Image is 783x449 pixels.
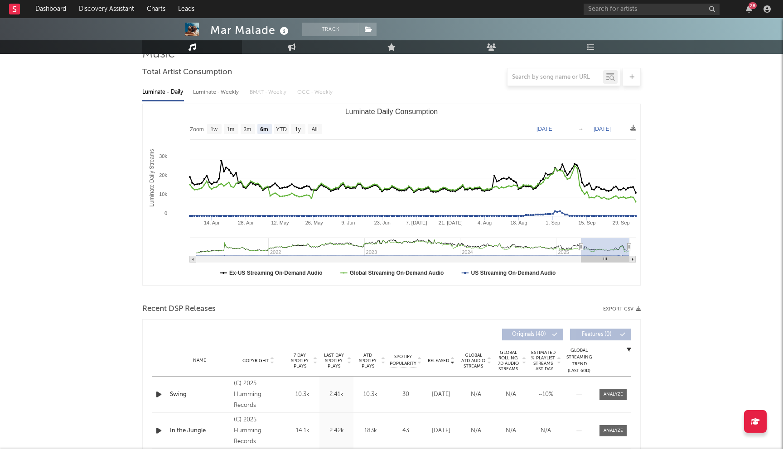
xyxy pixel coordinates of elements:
[242,358,269,363] span: Copyright
[594,126,611,132] text: [DATE]
[204,220,220,225] text: 14. Apr
[502,329,563,340] button: Originals(40)
[613,220,630,225] text: 29. Sep
[288,390,317,399] div: 10.3k
[390,353,416,367] span: Spotify Popularity
[428,358,449,363] span: Released
[531,390,561,399] div: ~ 10 %
[322,426,351,435] div: 2.42k
[260,126,268,133] text: 6m
[159,191,167,197] text: 10k
[536,126,554,132] text: [DATE]
[603,306,641,312] button: Export CSV
[302,23,359,36] button: Track
[142,304,216,315] span: Recent DSP Releases
[496,350,521,372] span: Global Rolling 7D Audio Streams
[496,390,526,399] div: N/A
[295,126,301,133] text: 1y
[546,220,560,225] text: 1. Sep
[478,220,492,225] text: 4. Aug
[305,220,324,225] text: 26. May
[211,126,218,133] text: 1w
[584,4,720,15] input: Search for artists
[159,153,167,159] text: 30k
[210,23,291,38] div: Mar Malade
[288,426,317,435] div: 14.1k
[531,426,561,435] div: N/A
[170,357,229,364] div: Name
[143,104,640,285] svg: Luminate Daily Consumption
[531,350,556,372] span: Estimated % Playlist Streams Last Day
[193,85,241,100] div: Luminate - Weekly
[439,220,463,225] text: 21. [DATE]
[496,426,526,435] div: N/A
[238,220,254,225] text: 28. Apr
[390,426,421,435] div: 43
[507,74,603,81] input: Search by song name or URL
[356,353,380,369] span: ATD Spotify Plays
[244,126,251,133] text: 3m
[322,390,351,399] div: 2.41k
[229,270,323,276] text: Ex-US Streaming On-Demand Audio
[288,353,312,369] span: 7 Day Spotify Plays
[565,347,593,374] div: Global Streaming Trend (Last 60D)
[149,149,155,206] text: Luminate Daily Streams
[342,220,355,225] text: 9. Jun
[227,126,235,133] text: 1m
[746,5,752,13] button: 28
[142,85,184,100] div: Luminate - Daily
[426,426,456,435] div: [DATE]
[406,220,427,225] text: 7. [DATE]
[350,270,444,276] text: Global Streaming On-Demand Audio
[276,126,287,133] text: YTD
[570,329,631,340] button: Features(0)
[164,210,167,216] text: 0
[142,67,232,78] span: Total Artist Consumption
[749,2,757,9] div: 28
[271,220,289,225] text: 12. May
[471,270,556,276] text: US Streaming On-Demand Audio
[578,220,595,225] text: 15. Sep
[578,126,584,132] text: →
[461,426,491,435] div: N/A
[142,49,175,60] span: Music
[190,126,204,133] text: Zoom
[508,332,550,337] span: Originals ( 40 )
[159,172,167,178] text: 20k
[374,220,391,225] text: 23. Jun
[234,415,283,447] div: (C) 2025 Humming Records
[356,390,385,399] div: 10.3k
[510,220,527,225] text: 18. Aug
[311,126,317,133] text: All
[390,390,421,399] div: 30
[356,426,385,435] div: 183k
[170,426,229,435] a: In the Jungle
[345,108,438,115] text: Luminate Daily Consumption
[461,390,491,399] div: N/A
[576,332,618,337] span: Features ( 0 )
[170,390,229,399] a: Swing
[461,353,486,369] span: Global ATD Audio Streams
[322,353,346,369] span: Last Day Spotify Plays
[234,378,283,411] div: (C) 2025 Humming Records
[426,390,456,399] div: [DATE]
